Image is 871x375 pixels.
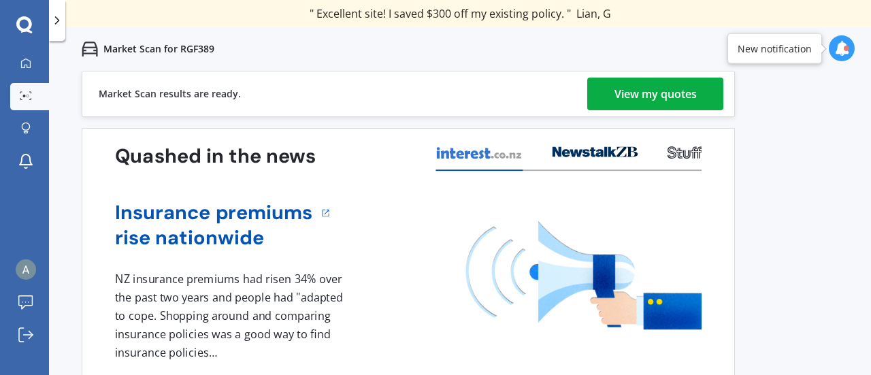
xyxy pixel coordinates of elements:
p: Market Scan for RGF389 [103,42,214,56]
img: car.f15378c7a67c060ca3f3.svg [82,41,98,57]
div: Market Scan results are ready. [99,71,241,116]
div: View my quotes [614,78,697,110]
a: View my quotes [587,78,723,110]
a: rise nationwide [115,225,313,250]
div: NZ insurance premiums had risen 34% over the past two years and people had "adapted to cope. Shop... [115,270,348,361]
img: ACg8ocK01lKz1iQxHUTQIfKyUpaoA1M_peB4FAy_OTH3B4DP3x_0vw=s96-c [16,259,36,280]
h3: Quashed in the news [115,144,316,169]
img: media image [466,221,702,329]
div: New notification [738,42,812,55]
a: Insurance premiums [115,200,313,225]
